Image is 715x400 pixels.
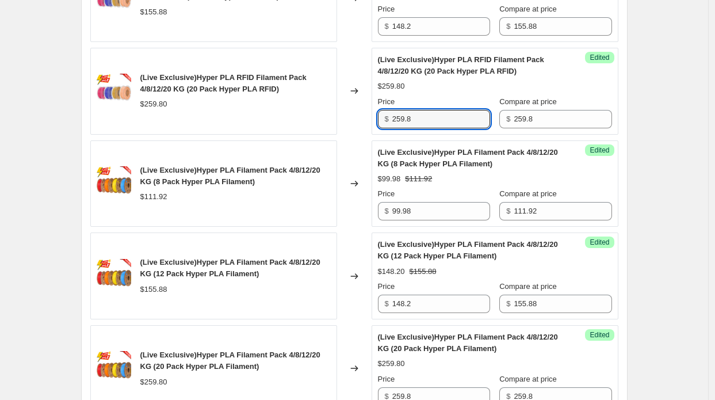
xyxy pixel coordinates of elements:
[506,207,510,215] span: $
[140,191,167,203] div: $111.92
[378,81,405,92] div: $259.80
[378,358,405,369] div: $259.80
[385,115,389,123] span: $
[97,166,131,201] img: 11_02_131bbb1a-3ba1-4707-864d-840da699fcf5_80x.png
[499,97,557,106] span: Compare at price
[506,299,510,308] span: $
[97,74,131,108] img: 11_01_1_7c1671a1-1d71-4c77-9964-dc55202c52cd_80x.png
[140,166,320,186] span: (Live Exclusive)Hyper PLA Filament Pack 4/8/12/20 KG (8 Pack Hyper PLA Filament)
[140,6,167,18] div: $155.88
[378,240,558,260] span: (Live Exclusive)Hyper PLA Filament Pack 4/8/12/20 KG (12 Pack Hyper PLA Filament)
[140,258,320,278] span: (Live Exclusive)Hyper PLA Filament Pack 4/8/12/20 KG (12 Pack Hyper PLA Filament)
[590,146,609,155] span: Edited
[590,238,609,247] span: Edited
[378,173,401,185] div: $99.98
[385,22,389,31] span: $
[499,189,557,198] span: Compare at price
[385,207,389,215] span: $
[378,375,395,383] span: Price
[140,284,167,295] div: $155.88
[378,97,395,106] span: Price
[140,98,167,110] div: $259.80
[405,173,432,185] strike: $111.92
[499,282,557,291] span: Compare at price
[590,53,609,62] span: Edited
[378,5,395,13] span: Price
[378,266,405,277] div: $148.20
[378,282,395,291] span: Price
[140,73,307,93] span: (Live Exclusive)Hyper PLA RFID Filament Pack 4/8/12/20 KG (20 Pack Hyper PLA RFID)
[385,299,389,308] span: $
[140,351,320,371] span: (Live Exclusive)Hyper PLA Filament Pack 4/8/12/20 KG (20 Pack Hyper PLA Filament)
[378,333,558,353] span: (Live Exclusive)Hyper PLA Filament Pack 4/8/12/20 KG (20 Pack Hyper PLA Filament)
[140,376,167,388] div: $259.80
[506,115,510,123] span: $
[378,189,395,198] span: Price
[97,259,131,294] img: 11_02_131bbb1a-3ba1-4707-864d-840da699fcf5_80x.png
[499,5,557,13] span: Compare at price
[97,351,131,386] img: 11_02_131bbb1a-3ba1-4707-864d-840da699fcf5_80x.png
[378,148,558,168] span: (Live Exclusive)Hyper PLA Filament Pack 4/8/12/20 KG (8 Pack Hyper PLA Filament)
[378,55,544,75] span: (Live Exclusive)Hyper PLA RFID Filament Pack 4/8/12/20 KG (20 Pack Hyper PLA RFID)
[506,22,510,31] span: $
[410,266,437,277] strike: $155.88
[590,330,609,340] span: Edited
[499,375,557,383] span: Compare at price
